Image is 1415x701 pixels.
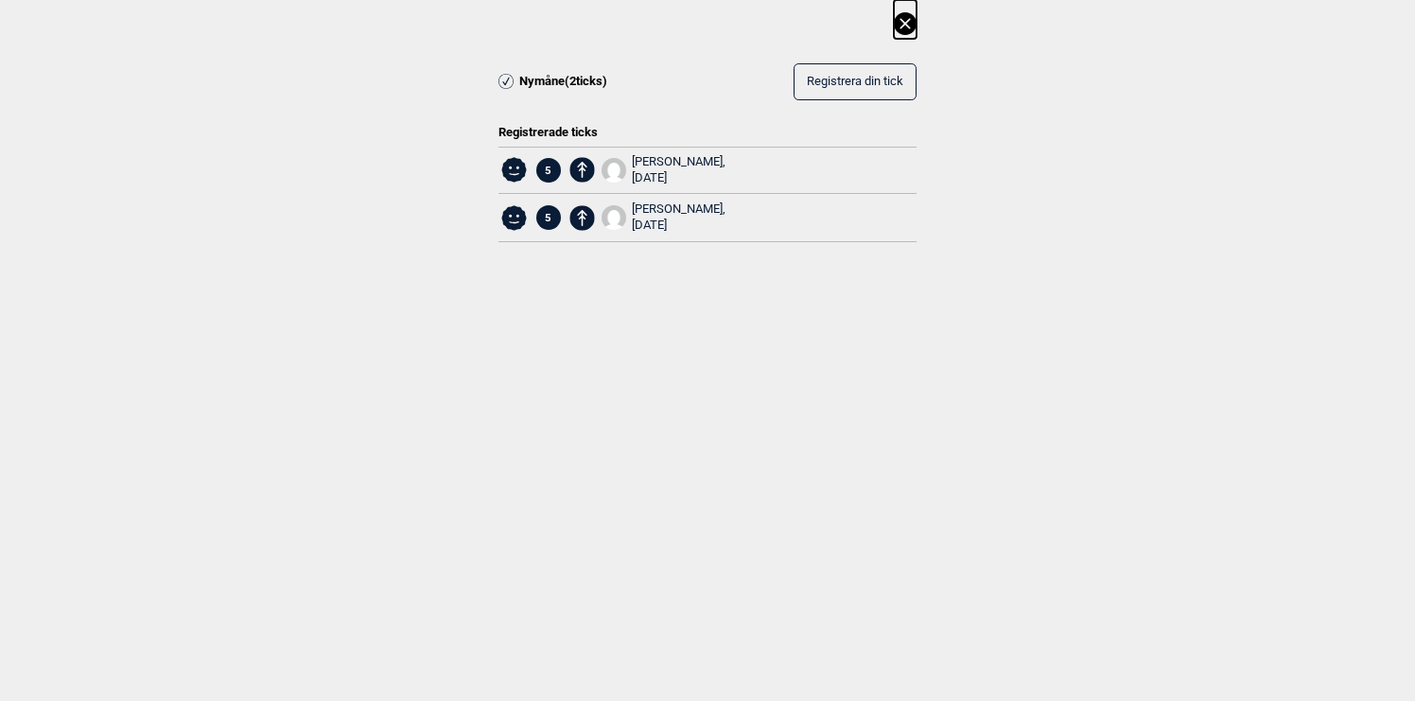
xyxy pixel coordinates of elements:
span: 5 [536,205,561,230]
div: [PERSON_NAME], [632,154,725,186]
img: User fallback1 [602,158,626,183]
a: User fallback1[PERSON_NAME], [DATE] [602,202,726,234]
a: User fallback1[PERSON_NAME], [DATE] [602,154,726,186]
div: [DATE] [632,218,725,234]
span: Nymåne ( 2 ticks) [519,74,607,90]
div: [DATE] [632,170,725,186]
button: Registrera din tick [794,63,917,100]
span: Registrera din tick [807,75,903,89]
div: [PERSON_NAME], [632,202,725,234]
span: 5 [536,158,561,183]
div: Registrerade ticks [498,113,917,141]
img: User fallback1 [602,205,626,230]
